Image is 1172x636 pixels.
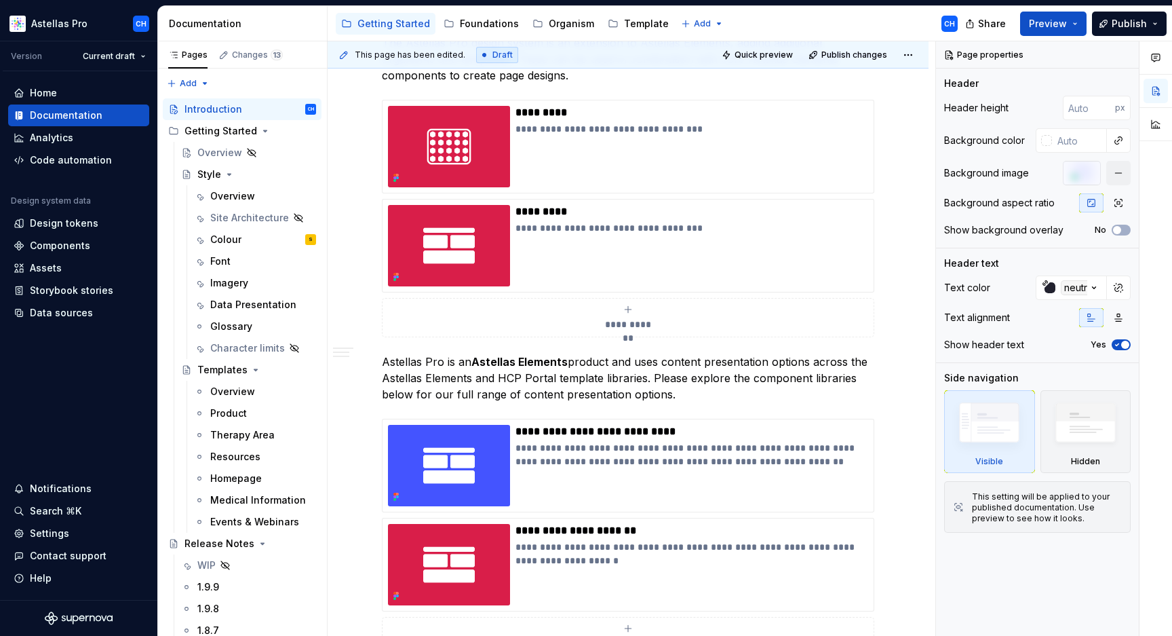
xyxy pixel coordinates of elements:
label: Yes [1091,339,1106,350]
div: Character limits [210,341,285,355]
div: Pages [168,50,208,60]
span: Current draft [83,51,135,62]
a: Overview [189,381,321,403]
span: Publish [1112,17,1147,31]
div: Show header text [944,338,1024,352]
div: Hidden [1040,390,1131,473]
span: 13 [271,50,283,60]
a: Font [189,250,321,272]
div: S [309,233,313,246]
div: Templates [197,363,248,377]
div: WIP [197,559,216,572]
div: Template [624,17,669,31]
a: Storybook stories [8,280,149,301]
div: Foundations [460,17,519,31]
a: IntroductionCH [163,98,321,120]
div: This setting will be applied to your published documentation. Use preview to see how it looks. [972,491,1122,524]
input: Auto [1063,96,1115,120]
a: WIP [176,555,321,576]
span: Add [694,18,711,29]
div: Version [11,51,42,62]
div: Design system data [11,195,91,206]
div: Documentation [30,109,102,122]
a: Imagery [189,272,321,294]
div: 1.9.8 [197,602,219,616]
div: Overview [197,146,242,160]
input: Auto [1052,128,1107,153]
div: Medical Information [210,493,306,507]
a: Events & Webinars [189,511,321,533]
div: Release Notes [184,537,254,550]
a: Release Notes [163,533,321,555]
a: Getting Started [336,13,435,35]
div: Events & Webinars [210,515,299,529]
a: Analytics [8,127,149,149]
a: Medical Information [189,489,321,511]
strong: Astellas Elements [471,355,568,369]
a: Components [8,235,149,257]
button: Publish [1092,12,1167,36]
div: Visible [975,456,1003,467]
a: Homepage [189,468,321,489]
a: Settings [8,523,149,544]
div: Data Presentation [210,298,296,312]
button: neutral-900 [1036,276,1107,300]
div: Getting Started [357,17,430,31]
div: Visible [944,390,1035,473]
div: Overview [210,189,255,203]
div: Homepage [210,472,262,485]
p: Astellas Pro is an product and uses content presentation options across the Astellas Elements and... [382,354,874,403]
div: Storybook stories [30,284,113,297]
label: No [1095,225,1106,236]
div: Components [30,239,90,252]
div: Contact support [30,549,106,563]
a: Template [602,13,674,35]
button: Quick preview [718,45,799,64]
span: This page has been edited. [355,50,465,60]
div: Page tree [336,10,674,37]
div: Colour [210,233,241,246]
a: Resources [189,446,321,468]
div: Search ⌘K [30,504,81,518]
button: Current draft [77,47,152,66]
span: Add [180,78,197,89]
a: Product [189,403,321,424]
button: Share [958,12,1015,36]
button: Add [163,74,214,93]
div: CH [136,18,146,29]
div: Header height [944,101,1009,115]
button: Publish changes [804,45,893,64]
div: Product [210,407,247,420]
div: Font [210,255,231,268]
div: Side navigation [944,371,1019,385]
div: Assets [30,261,62,275]
button: Astellas ProCH [3,9,155,38]
a: Overview [189,185,321,207]
div: Changes [232,50,283,60]
div: 1.9.9 [197,580,219,594]
div: Background color [944,134,1025,147]
div: Background aspect ratio [944,196,1055,210]
div: Therapy Area [210,428,275,442]
div: Glossary [210,320,252,333]
span: Publish changes [821,50,887,60]
div: Documentation [169,17,321,31]
button: Notifications [8,478,149,500]
a: Code automation [8,149,149,171]
div: Background image [944,166,1029,180]
div: Settings [30,527,69,540]
button: Search ⌘K [8,500,149,522]
p: px [1115,102,1125,113]
div: Help [30,572,52,585]
div: Text alignment [944,311,1010,324]
div: Text color [944,281,990,295]
a: 1.9.8 [176,598,321,620]
div: Design tokens [30,217,98,230]
div: Home [30,86,57,100]
div: Code automation [30,153,112,167]
svg: Supernova Logo [45,612,113,625]
a: Design tokens [8,212,149,234]
button: Help [8,567,149,589]
span: Quick preview [735,50,793,60]
a: ColourS [189,229,321,250]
